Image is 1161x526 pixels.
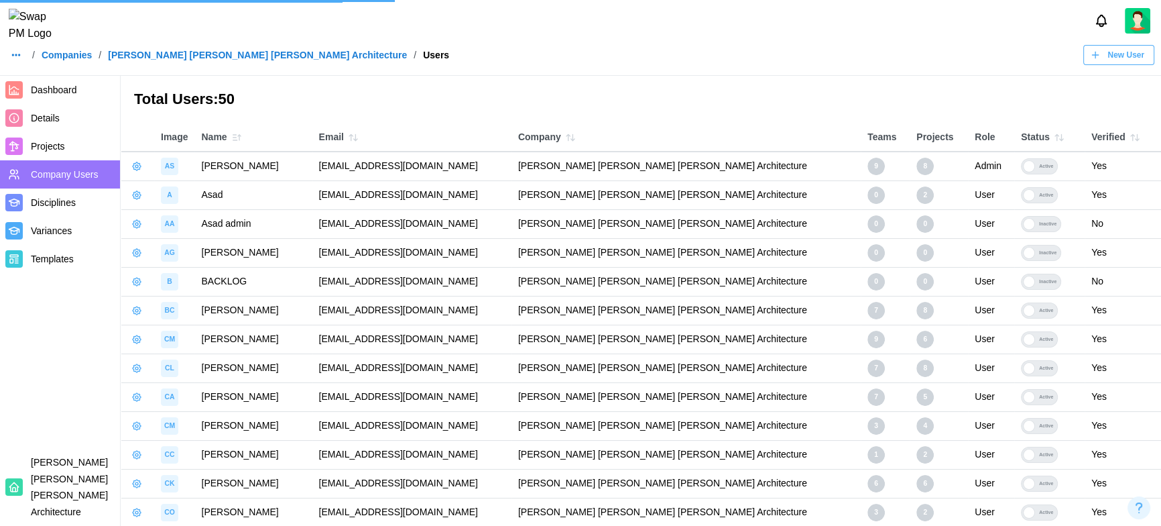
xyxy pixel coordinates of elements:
div: 3 [867,417,885,435]
div: image [161,158,178,175]
div: Verified [1091,128,1154,147]
td: [PERSON_NAME] [PERSON_NAME] [PERSON_NAME] Architecture [511,411,861,440]
div: image [161,388,178,406]
span: Disciplines [31,197,76,208]
div: Active [1035,159,1057,174]
div: Image [161,130,188,145]
div: image [161,302,178,319]
div: User [975,419,1007,433]
div: 6 [916,331,934,348]
div: 2 [916,187,934,204]
div: User [975,274,1007,289]
div: [PERSON_NAME] [201,390,305,405]
td: [PERSON_NAME] [PERSON_NAME] [PERSON_NAME] Architecture [511,152,861,180]
div: User [975,361,1007,376]
div: [PERSON_NAME] [201,448,305,462]
td: [PERSON_NAME] [PERSON_NAME] [PERSON_NAME] Architecture [511,267,861,296]
td: Yes [1085,411,1161,440]
span: [PERSON_NAME] [PERSON_NAME] [PERSON_NAME] Architecture [31,457,108,517]
div: 0 [867,187,885,204]
div: image [161,215,178,233]
div: 0 [867,273,885,291]
div: 9 [867,158,885,175]
td: [PERSON_NAME] [PERSON_NAME] [PERSON_NAME] Architecture [511,354,861,382]
div: Asad admin [201,217,305,231]
span: Company Users [31,169,98,180]
div: Active [1035,303,1057,318]
span: New User [1107,46,1144,64]
div: 0 [916,273,934,291]
td: Yes [1085,325,1161,354]
div: 0 [916,244,934,262]
td: [EMAIL_ADDRESS][DOMAIN_NAME] [312,411,511,440]
div: / [99,50,101,60]
span: Dashboard [31,85,77,95]
div: 9 [867,331,885,348]
div: image [161,446,178,464]
button: New User [1083,45,1154,65]
div: Company [518,128,854,147]
td: [PERSON_NAME] [PERSON_NAME] [PERSON_NAME] Architecture [511,440,861,469]
div: User [975,390,1007,405]
div: image [161,504,178,521]
div: Active [1035,361,1057,376]
div: 8 [916,302,934,319]
td: No [1085,209,1161,238]
td: [EMAIL_ADDRESS][DOMAIN_NAME] [312,382,511,411]
span: Templates [31,254,74,264]
td: [EMAIL_ADDRESS][DOMAIN_NAME] [312,354,511,382]
td: Yes [1085,152,1161,180]
td: Yes [1085,296,1161,325]
div: Email [319,128,505,147]
td: [EMAIL_ADDRESS][DOMAIN_NAME] [312,325,511,354]
div: 2 [916,504,934,521]
div: image [161,331,178,348]
div: 3 [867,504,885,521]
td: [EMAIL_ADDRESS][DOMAIN_NAME] [312,238,511,267]
td: Yes [1085,440,1161,469]
div: Active [1035,505,1057,520]
div: image [161,475,178,492]
div: Inactive [1035,246,1060,260]
div: Role [975,130,1007,145]
td: [EMAIL_ADDRESS][DOMAIN_NAME] [312,267,511,296]
div: Teams [867,130,903,145]
div: 6 [867,475,885,492]
a: [PERSON_NAME] [PERSON_NAME] [PERSON_NAME] Architecture [108,50,407,60]
div: User [975,476,1007,491]
div: [PERSON_NAME] [201,332,305,347]
div: 7 [867,302,885,319]
div: / [414,50,416,60]
div: Active [1035,332,1057,347]
div: Active [1035,390,1057,405]
div: 7 [867,360,885,377]
span: Variances [31,225,72,236]
div: Active [1035,419,1057,433]
div: image [161,360,178,377]
button: Notifications [1090,9,1113,32]
div: [PERSON_NAME] [201,419,305,433]
td: [EMAIL_ADDRESS][DOMAIN_NAME] [312,152,511,180]
h3: Total Users: 50 [134,89,1148,110]
td: No [1085,267,1161,296]
td: [PERSON_NAME] [PERSON_NAME] [PERSON_NAME] Architecture [511,180,861,209]
div: Asad [201,188,305,203]
img: Swap PM Logo [9,9,63,42]
div: [PERSON_NAME] [201,361,305,376]
div: image [161,273,178,291]
td: Yes [1085,382,1161,411]
div: BACKLOG [201,274,305,289]
div: Active [1035,476,1057,491]
div: 1 [867,446,885,464]
td: [PERSON_NAME] [PERSON_NAME] [PERSON_NAME] Architecture [511,209,861,238]
div: User [975,217,1007,231]
a: Companies [42,50,92,60]
span: Projects [31,141,65,152]
div: [PERSON_NAME] [201,505,305,520]
div: Inactive [1035,217,1060,231]
div: [PERSON_NAME] [201,159,305,174]
div: 0 [867,244,885,262]
td: [PERSON_NAME] [PERSON_NAME] [PERSON_NAME] Architecture [511,382,861,411]
td: [EMAIL_ADDRESS][DOMAIN_NAME] [312,180,511,209]
td: Yes [1085,469,1161,498]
